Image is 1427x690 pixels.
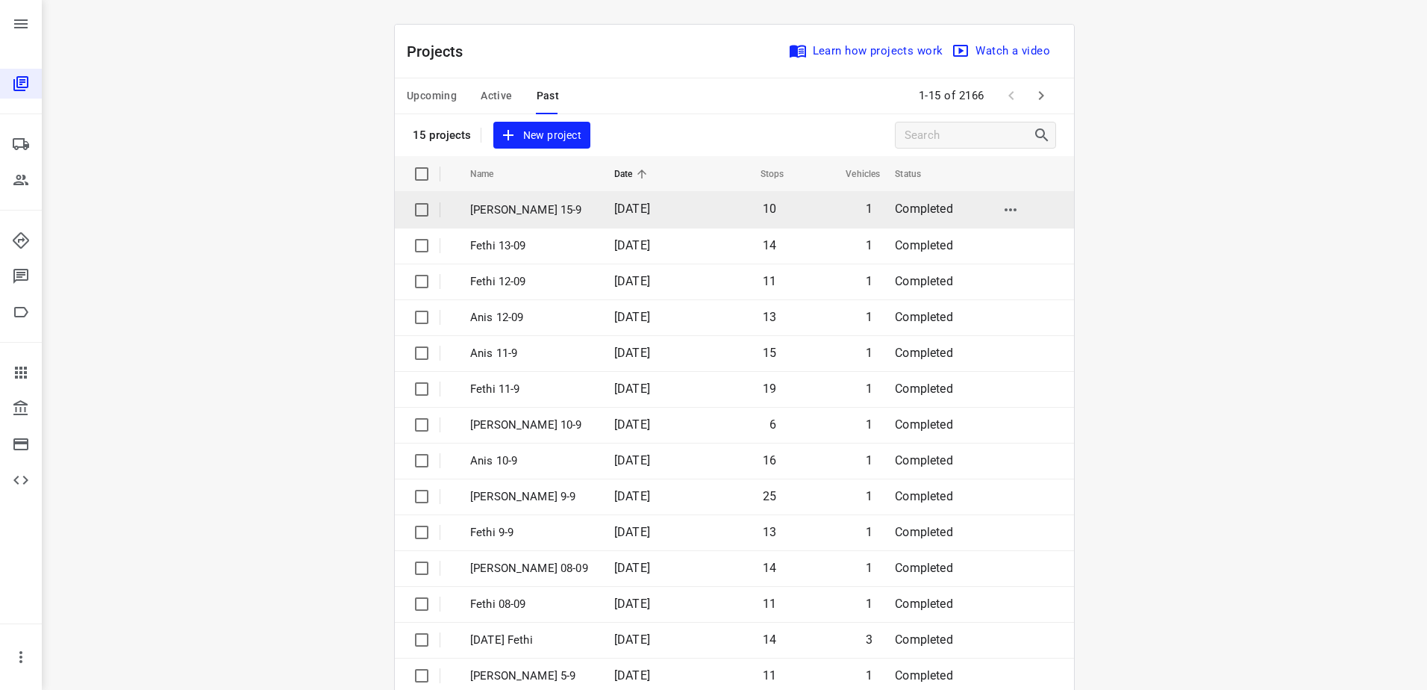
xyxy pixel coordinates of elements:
[614,274,650,288] span: [DATE]
[866,382,872,396] span: 1
[407,40,475,63] p: Projects
[866,668,872,683] span: 1
[413,128,472,142] p: 15 projects
[866,274,872,288] span: 1
[763,561,776,575] span: 14
[866,417,872,432] span: 1
[763,453,776,467] span: 16
[470,417,592,434] p: Jeffrey 10-9
[614,310,650,324] span: [DATE]
[470,165,513,183] span: Name
[741,165,784,183] span: Stops
[895,274,953,288] span: Completed
[614,453,650,467] span: [DATE]
[614,525,650,539] span: [DATE]
[470,345,592,362] p: Anis 11-9
[470,668,592,685] p: Olivier 5-9
[470,560,592,577] p: Jeffrey 08-09
[502,126,581,145] span: New project
[470,237,592,255] p: Fethi 13-09
[470,453,592,470] p: Anis 10-9
[614,417,650,432] span: [DATE]
[537,87,560,105] span: Past
[763,525,776,539] span: 13
[769,417,776,432] span: 6
[866,346,872,360] span: 1
[614,346,650,360] span: [DATE]
[614,668,650,683] span: [DATE]
[470,202,592,219] p: [PERSON_NAME] 15-9
[470,596,592,613] p: Fethi 08-09
[614,382,650,396] span: [DATE]
[614,202,650,216] span: [DATE]
[763,202,776,216] span: 10
[614,238,650,252] span: [DATE]
[895,597,953,611] span: Completed
[763,489,776,503] span: 25
[614,561,650,575] span: [DATE]
[614,489,650,503] span: [DATE]
[996,81,1026,111] span: Previous Page
[905,124,1033,147] input: Search projects
[470,273,592,290] p: Fethi 12-09
[763,668,776,683] span: 11
[895,525,953,539] span: Completed
[866,561,872,575] span: 1
[895,165,940,183] span: Status
[470,488,592,506] p: Jeffrey 9-9
[407,87,457,105] span: Upcoming
[1026,81,1056,111] span: Next Page
[895,632,953,647] span: Completed
[1033,126,1055,144] div: Search
[895,489,953,503] span: Completed
[895,346,953,360] span: Completed
[614,597,650,611] span: [DATE]
[763,346,776,360] span: 15
[895,310,953,324] span: Completed
[763,597,776,611] span: 11
[895,382,953,396] span: Completed
[470,524,592,541] p: Fethi 9-9
[470,381,592,398] p: Fethi 11-9
[866,453,872,467] span: 1
[866,489,872,503] span: 1
[493,122,590,149] button: New project
[866,238,872,252] span: 1
[913,80,990,112] span: 1-15 of 2166
[763,382,776,396] span: 19
[895,202,953,216] span: Completed
[763,238,776,252] span: 14
[763,310,776,324] span: 13
[866,202,872,216] span: 1
[895,668,953,683] span: Completed
[763,632,776,647] span: 14
[866,310,872,324] span: 1
[826,165,880,183] span: Vehicles
[866,525,872,539] span: 1
[614,632,650,647] span: [DATE]
[470,309,592,326] p: Anis 12-09
[895,417,953,432] span: Completed
[481,87,512,105] span: Active
[470,632,592,649] p: 06-09-2025 Fethi
[895,561,953,575] span: Completed
[614,165,652,183] span: Date
[866,597,872,611] span: 1
[895,453,953,467] span: Completed
[763,274,776,288] span: 11
[866,632,872,647] span: 3
[895,238,953,252] span: Completed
